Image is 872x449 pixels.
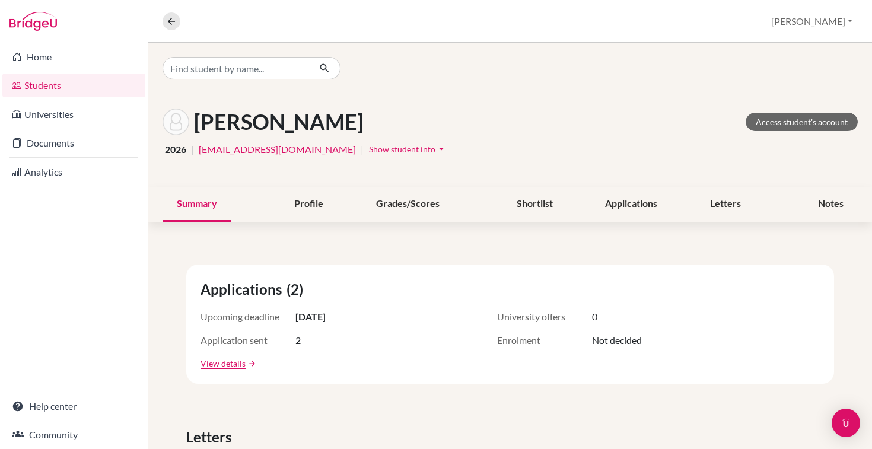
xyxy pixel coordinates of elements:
[592,310,597,324] span: 0
[163,57,310,79] input: Find student by name...
[2,131,145,155] a: Documents
[369,144,435,154] span: Show student info
[497,333,592,348] span: Enrolment
[194,109,364,135] h1: [PERSON_NAME]
[804,187,858,222] div: Notes
[592,333,642,348] span: Not decided
[201,357,246,370] a: View details
[2,45,145,69] a: Home
[591,187,671,222] div: Applications
[497,310,592,324] span: University offers
[361,142,364,157] span: |
[368,140,448,158] button: Show student infoarrow_drop_down
[2,394,145,418] a: Help center
[191,142,194,157] span: |
[165,142,186,157] span: 2026
[2,74,145,97] a: Students
[201,310,295,324] span: Upcoming deadline
[832,409,860,437] div: Open Intercom Messenger
[163,187,231,222] div: Summary
[287,279,308,300] span: (2)
[295,333,301,348] span: 2
[186,426,236,448] span: Letters
[295,310,326,324] span: [DATE]
[2,160,145,184] a: Analytics
[2,423,145,447] a: Community
[502,187,567,222] div: Shortlist
[2,103,145,126] a: Universities
[201,279,287,300] span: Applications
[9,12,57,31] img: Bridge-U
[246,359,256,368] a: arrow_forward
[766,10,858,33] button: [PERSON_NAME]
[201,333,295,348] span: Application sent
[280,187,338,222] div: Profile
[362,187,454,222] div: Grades/Scores
[163,109,189,135] img: Vivaan GROVER's avatar
[696,187,755,222] div: Letters
[435,143,447,155] i: arrow_drop_down
[746,113,858,131] a: Access student's account
[199,142,356,157] a: [EMAIL_ADDRESS][DOMAIN_NAME]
